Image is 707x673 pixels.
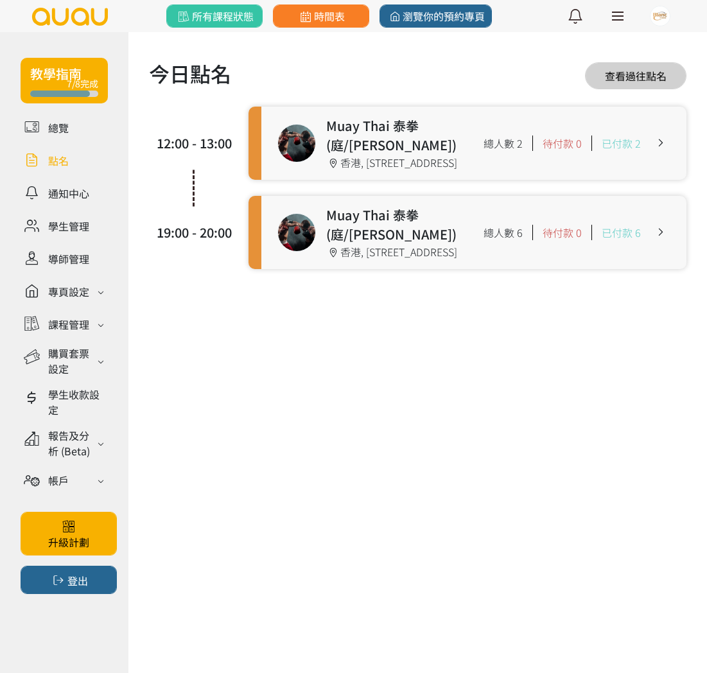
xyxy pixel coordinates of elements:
[387,8,485,24] span: 瀏覽你的預約專頁
[155,223,232,242] div: 19:00 - 20:00
[149,58,231,89] h1: 今日點名
[48,473,69,488] div: 帳戶
[297,8,344,24] span: 時間表
[21,512,117,555] a: 升級計劃
[175,8,253,24] span: 所有課程狀態
[31,8,109,26] img: logo.svg
[273,4,369,28] a: 時間表
[155,134,232,153] div: 12:00 - 13:00
[48,428,94,459] div: 報告及分析 (Beta)
[48,284,89,299] div: 專頁設定
[166,4,263,28] a: 所有課程狀態
[585,62,686,89] a: 查看過往點名
[21,566,117,594] button: 登出
[380,4,492,28] a: 瀏覽你的預約專頁
[48,317,89,332] div: 課程管理
[48,345,94,376] div: 購買套票設定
